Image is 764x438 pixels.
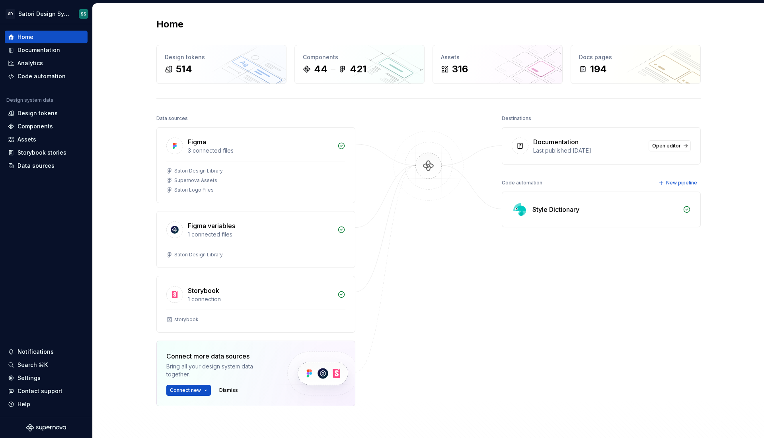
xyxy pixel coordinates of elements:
button: Notifications [5,345,88,358]
div: Components [303,53,416,61]
a: Design tokens514 [156,45,286,84]
div: Satori Design System [18,10,69,18]
div: Satori Logo Files [174,187,214,193]
div: Satori Design Library [174,252,223,258]
a: Components44421 [294,45,425,84]
div: 44 [314,63,327,76]
div: SS [81,11,86,17]
div: Figma variables [188,221,235,231]
div: Design tokens [18,109,58,117]
div: storybook [174,316,199,323]
div: Documentation [533,137,579,147]
span: New pipeline [666,180,697,186]
button: Search ⌘K [5,359,88,371]
div: 421 [350,63,366,76]
button: Connect new [166,385,211,396]
div: Design tokens [165,53,278,61]
a: Open editor [649,140,691,151]
button: Dismiss [216,385,242,396]
div: Figma [188,137,206,147]
div: Bring all your design system data together. [166,362,274,378]
h2: Home [156,18,183,31]
button: Help [5,398,88,411]
div: Help [18,400,30,408]
div: Documentation [18,46,60,54]
svg: Supernova Logo [26,424,66,432]
div: Analytics [18,59,43,67]
div: Search ⌘K [18,361,48,369]
a: Figma variables1 connected filesSatori Design Library [156,211,355,268]
div: Style Dictionary [532,205,579,214]
div: Docs pages [579,53,692,61]
div: Design system data [6,97,53,103]
button: Contact support [5,385,88,397]
a: Analytics [5,57,88,70]
div: Assets [441,53,554,61]
span: Dismiss [219,387,238,393]
a: Assets316 [433,45,563,84]
div: SD [6,9,15,19]
a: Docs pages194 [571,45,701,84]
a: Storybook1 connectionstorybook [156,276,355,333]
a: Storybook stories [5,146,88,159]
button: New pipeline [656,177,701,188]
div: 1 connected files [188,231,333,238]
div: 514 [176,63,192,76]
div: Satori Design Library [174,168,223,174]
div: Supernova Assets [174,177,217,184]
div: Storybook [188,286,219,295]
div: Data sources [18,162,55,170]
div: Notifications [18,348,54,356]
a: Assets [5,133,88,146]
a: Data sources [5,159,88,172]
div: Last published [DATE] [533,147,644,155]
div: 3 connected files [188,147,333,155]
a: Home [5,31,88,43]
a: Documentation [5,44,88,56]
div: 316 [452,63,468,76]
span: Connect new [170,387,201,393]
a: Code automation [5,70,88,83]
div: Assets [18,136,36,143]
a: Settings [5,372,88,384]
button: SDSatori Design SystemSS [2,5,91,22]
div: Storybook stories [18,149,66,157]
a: Figma3 connected filesSatori Design LibrarySupernova AssetsSatori Logo Files [156,127,355,203]
div: 1 connection [188,295,333,303]
div: Components [18,122,53,130]
a: Components [5,120,88,133]
div: Connect more data sources [166,351,274,361]
div: Settings [18,374,41,382]
div: Code automation [502,177,542,188]
div: Home [18,33,33,41]
div: Code automation [18,72,66,80]
div: Destinations [502,113,531,124]
div: Data sources [156,113,188,124]
div: Contact support [18,387,62,395]
a: Design tokens [5,107,88,120]
div: 194 [590,63,607,76]
span: Open editor [652,143,681,149]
